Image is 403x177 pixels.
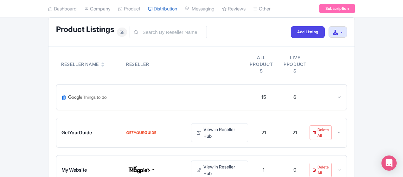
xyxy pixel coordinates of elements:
div: 0 [293,167,296,174]
div: Live products [282,54,308,74]
a: Add Listing [291,26,324,38]
a: Delete All [310,125,332,140]
span: My Website [61,167,87,174]
div: 1 [263,167,265,174]
div: 6 [293,94,296,101]
div: All products [248,54,274,74]
span: 58 [117,28,127,37]
span: GetYourGuide [61,129,92,136]
a: View in Reseller Hub [191,123,248,142]
img: GetYourGuide [126,128,157,138]
input: Search By Reseller Name [130,26,207,38]
div: 21 [261,129,266,136]
div: Reseller [126,61,183,67]
div: Reseller Name [61,61,99,67]
h1: Product Listings [56,25,114,34]
div: 21 [292,129,297,136]
a: Subscription [319,4,355,13]
div: Open Intercom Messenger [381,155,397,171]
img: Google Things To Do [61,90,107,105]
img: My Website [126,165,157,175]
div: 15 [261,94,266,101]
